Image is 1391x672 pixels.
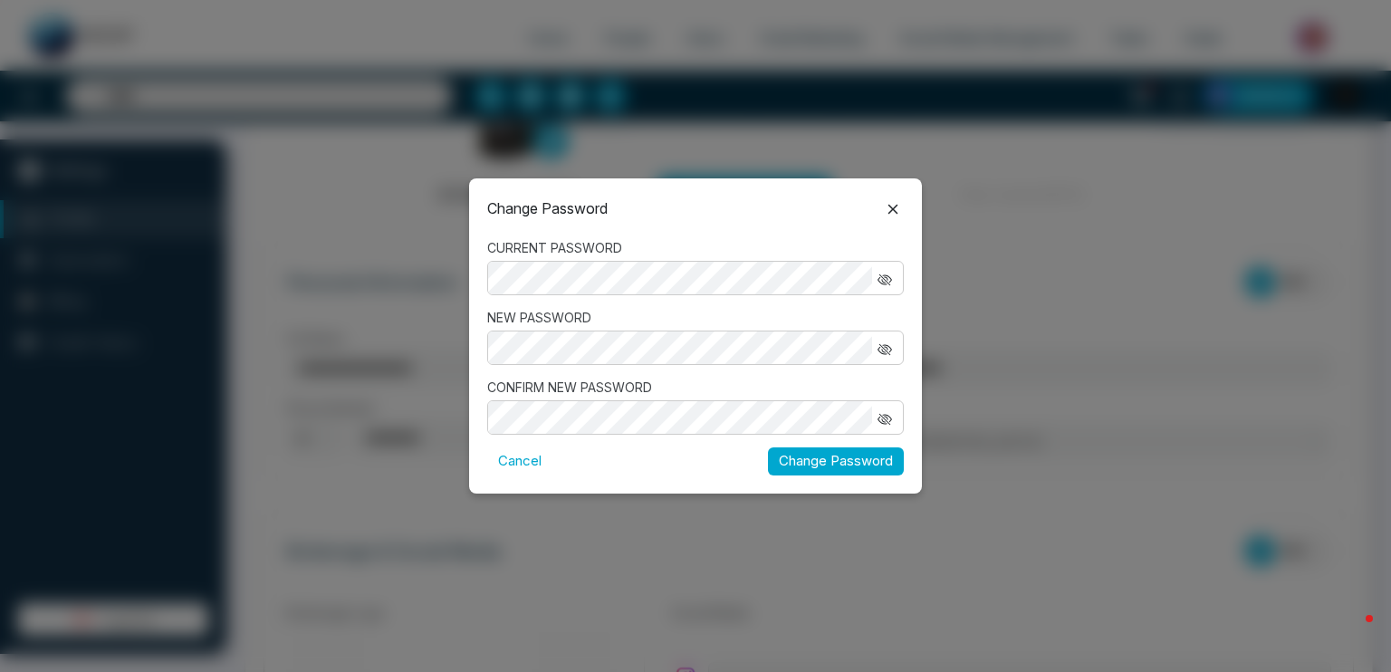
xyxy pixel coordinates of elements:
[487,447,552,475] button: Cancel
[1329,610,1373,654] iframe: Intercom live chat
[487,197,608,219] p: Change Password
[487,378,904,397] label: CONFIRM NEW PASSWORD
[487,238,904,257] label: CURRENT PASSWORD
[487,308,904,327] label: NEW PASSWORD
[768,447,904,475] button: Change Password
